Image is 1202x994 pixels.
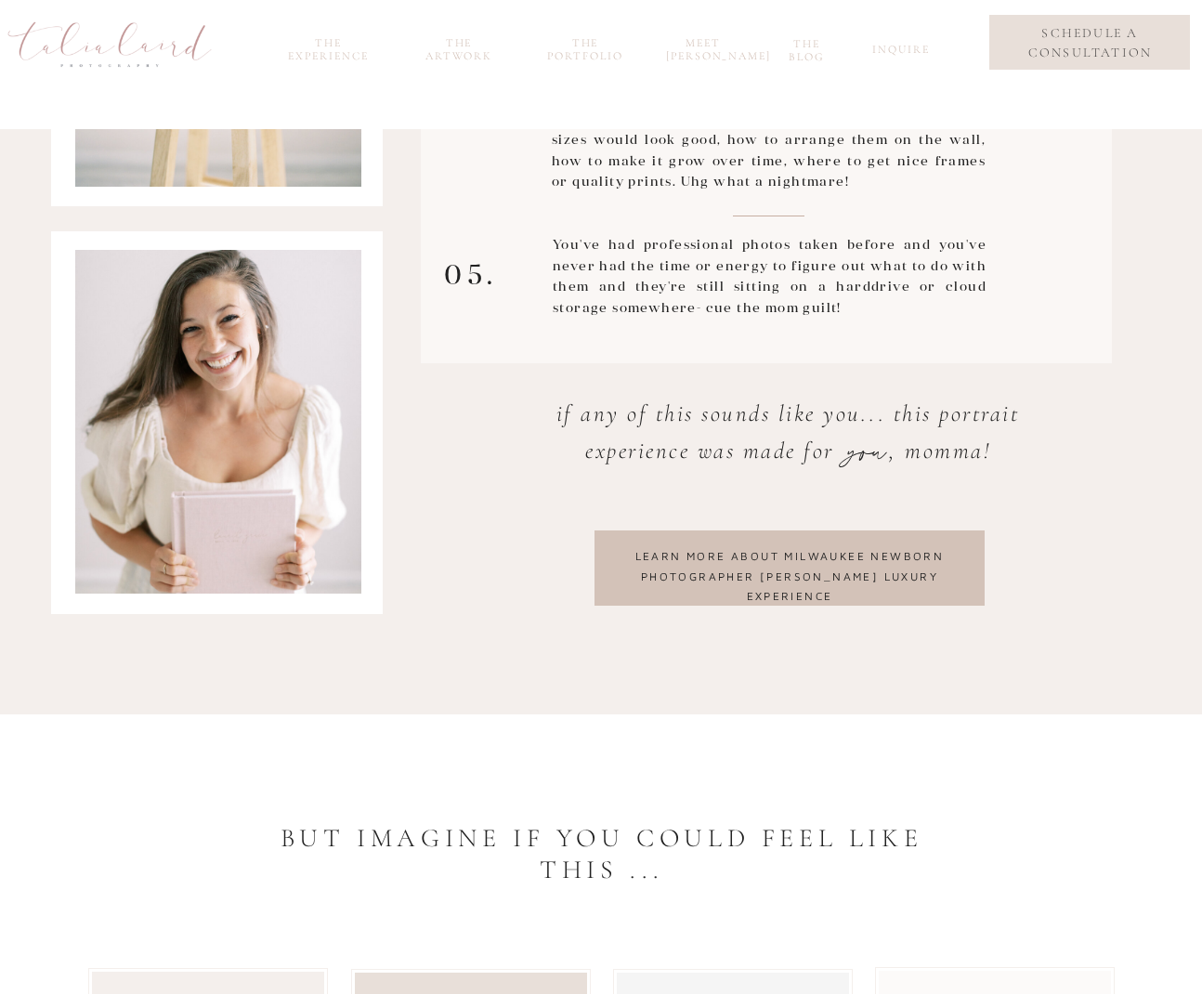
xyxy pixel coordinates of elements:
p: but imagine if you could feel like this ... [272,823,931,899]
a: the Artwork [414,36,503,58]
p: 05. [416,251,526,291]
a: the blog [777,37,836,59]
a: learn more about milwaukee newborn photographer [PERSON_NAME] luxury experience [601,546,978,590]
a: the portfolio [541,36,630,58]
p: If any of this sounds like you... this portrait experience was made for , momma! [541,395,1035,466]
p: You've had professional photos taken before and you've never had the time or energy to figure out... [553,214,986,284]
h3: you [848,429,872,480]
a: the experience [279,36,378,58]
a: meet [PERSON_NAME] [666,36,740,58]
a: schedule a consultation [1004,23,1176,62]
p: You've been dying for a big beautiful gallery wall in your home so you can enjoy your family's me... [552,67,986,137]
a: inquire [872,43,924,64]
p: 04. [413,77,523,117]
